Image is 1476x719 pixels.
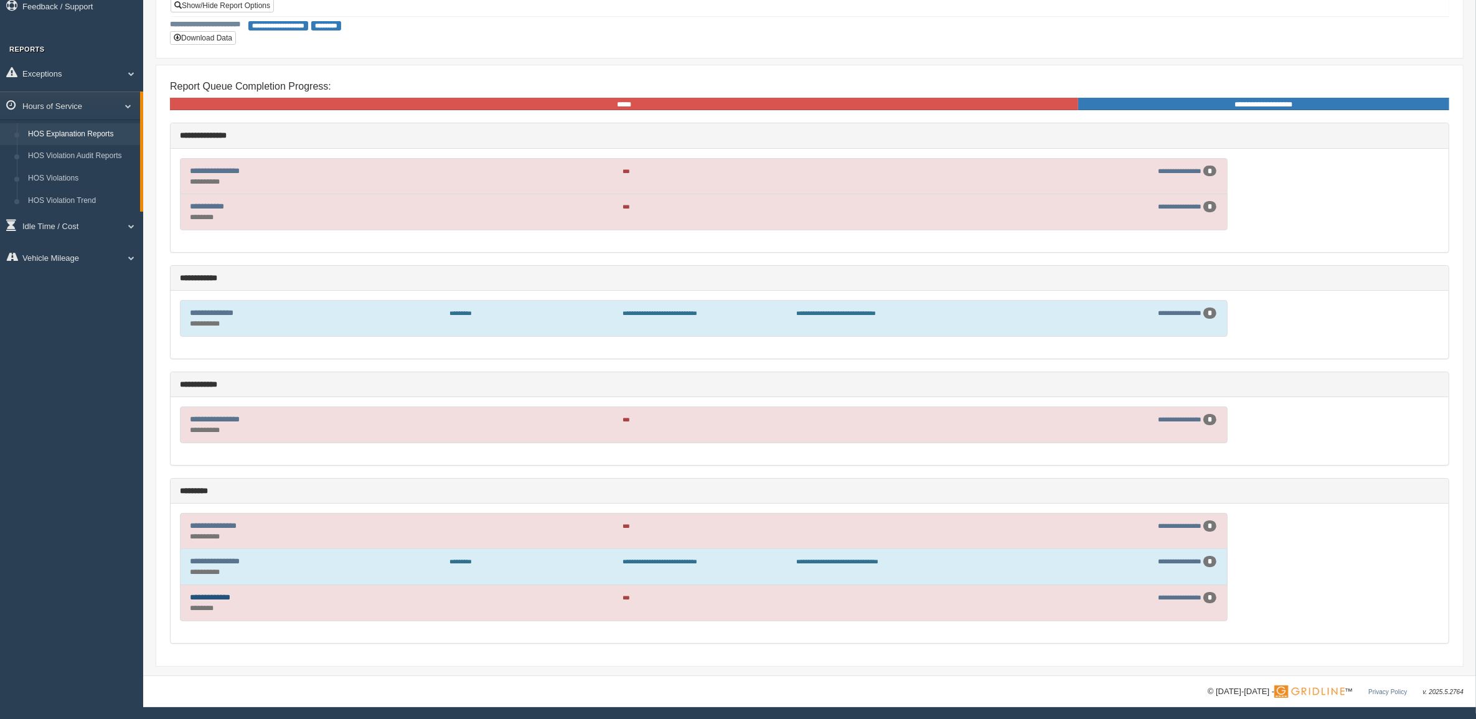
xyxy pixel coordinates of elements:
[22,190,140,212] a: HOS Violation Trend
[22,145,140,167] a: HOS Violation Audit Reports
[1208,685,1464,698] div: © [DATE]-[DATE] - ™
[1274,685,1345,698] img: Gridline
[22,123,140,146] a: HOS Explanation Reports
[1368,688,1407,695] a: Privacy Policy
[170,81,1449,92] h4: Report Queue Completion Progress:
[22,167,140,190] a: HOS Violations
[1423,688,1464,695] span: v. 2025.5.2764
[170,31,236,45] button: Download Data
